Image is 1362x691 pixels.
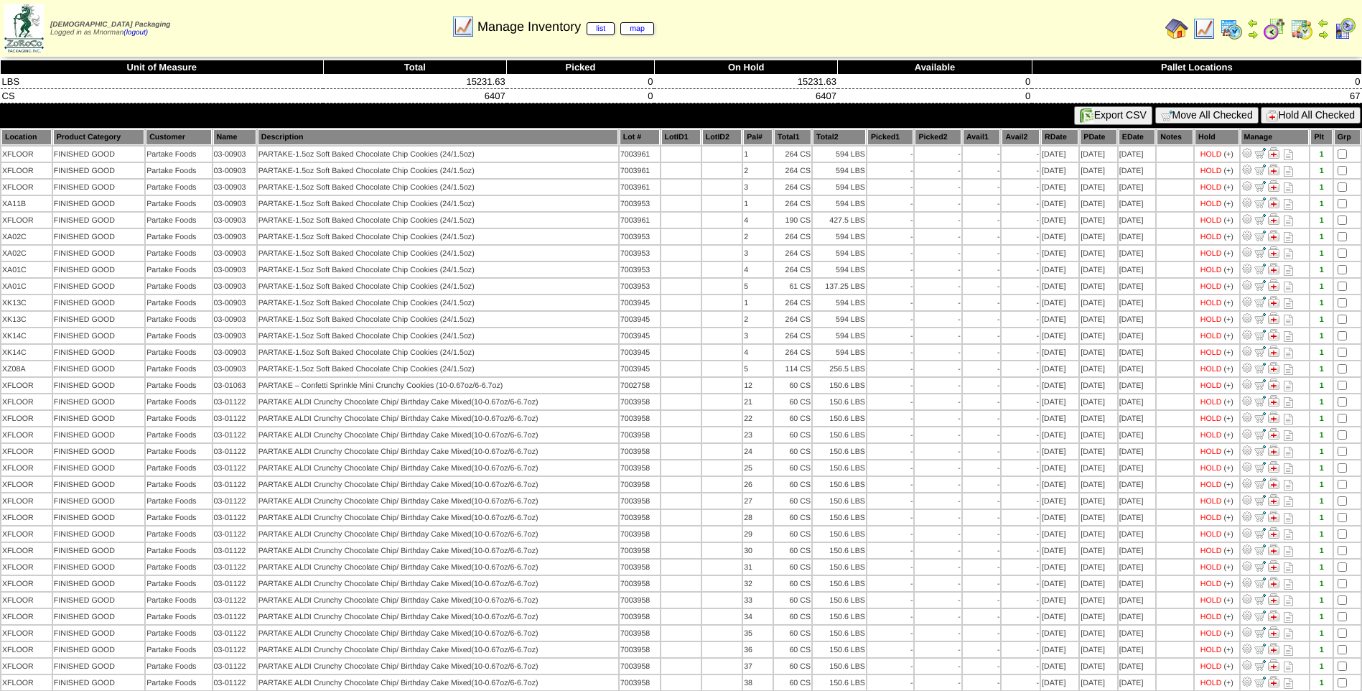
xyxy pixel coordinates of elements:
[1290,17,1313,40] img: calendarinout.gif
[1254,395,1266,407] img: Move
[1,60,324,75] th: Unit of Measure
[146,246,211,261] td: Partake Foods
[774,196,811,211] td: 264 CS
[1268,213,1279,225] img: Manage Hold
[50,21,170,29] span: [DEMOGRAPHIC_DATA] Packaging
[1,89,324,103] td: CS
[1284,166,1293,177] i: Note
[620,246,660,261] td: 7003953
[813,163,866,178] td: 594 LBS
[477,19,654,34] span: Manage Inventory
[1119,129,1156,145] th: EDate
[258,147,618,162] td: PARTAKE-1.5oz Soft Baked Chocolate Chip Cookies (24/1.5oz)
[1254,379,1266,390] img: Move
[146,213,211,228] td: Partake Foods
[774,246,811,261] td: 264 CS
[1254,412,1266,423] img: Move
[213,163,256,178] td: 03-00903
[1311,233,1331,241] div: 1
[743,163,773,178] td: 2
[1200,233,1222,241] div: HOLD
[1080,180,1117,195] td: [DATE]
[1080,229,1117,244] td: [DATE]
[1310,129,1332,145] th: Plt
[1268,643,1279,654] img: Manage Hold
[1263,17,1286,40] img: calendarblend.gif
[1268,312,1279,324] img: Manage Hold
[1254,147,1266,159] img: Move
[1247,29,1259,40] img: arrowright.gif
[1241,180,1253,192] img: Adjust
[963,163,1001,178] td: -
[1241,643,1253,654] img: Adjust
[1317,29,1329,40] img: arrowright.gif
[1200,183,1222,192] div: HOLD
[1284,232,1293,243] i: Note
[258,246,618,261] td: PARTAKE-1.5oz Soft Baked Chocolate Chip Cookies (24/1.5oz)
[1241,676,1253,687] img: Adjust
[1002,129,1040,145] th: Avail2
[1155,107,1259,124] button: Move All Checked
[1241,213,1253,225] img: Adjust
[1268,246,1279,258] img: Manage Hold
[1223,216,1233,225] div: (+)
[1,129,52,145] th: Location
[1241,428,1253,440] img: Adjust
[1241,527,1253,539] img: Adjust
[813,180,866,195] td: 594 LBS
[1,75,324,89] td: LBS
[743,229,773,244] td: 2
[963,196,1001,211] td: -
[1200,167,1222,175] div: HOLD
[867,147,913,162] td: -
[146,163,211,178] td: Partake Foods
[1311,150,1331,159] div: 1
[258,196,618,211] td: PARTAKE-1.5oz Soft Baked Chocolate Chip Cookies (24/1.5oz)
[1268,197,1279,208] img: Manage Hold
[1241,593,1253,605] img: Adjust
[507,60,655,75] th: Picked
[1254,296,1266,307] img: Move
[1041,163,1078,178] td: [DATE]
[1333,17,1356,40] img: calendarcustomer.gif
[1241,395,1253,407] img: Adjust
[813,246,866,261] td: 594 LBS
[146,180,211,195] td: Partake Foods
[774,213,811,228] td: 190 CS
[1119,229,1156,244] td: [DATE]
[1080,246,1117,261] td: [DATE]
[1,163,52,178] td: XFLOOR
[213,129,256,145] th: Name
[1254,659,1266,671] img: Move
[1268,560,1279,572] img: Manage Hold
[1002,180,1040,195] td: -
[743,213,773,228] td: 4
[1284,182,1293,193] i: Note
[1268,544,1279,555] img: Manage Hold
[1002,163,1040,178] td: -
[53,229,144,244] td: FINISHED GOOD
[1,196,52,211] td: XA11B
[1254,312,1266,324] img: Move
[1254,428,1266,440] img: Move
[838,75,1032,89] td: 0
[1223,167,1233,175] div: (+)
[867,129,913,145] th: Picked1
[1241,478,1253,489] img: Adjust
[1254,180,1266,192] img: Move
[1,246,52,261] td: XA02C
[4,4,44,52] img: zoroco-logo-small.webp
[963,147,1001,162] td: -
[213,180,256,195] td: 03-00903
[963,229,1001,244] td: -
[1268,412,1279,423] img: Manage Hold
[1241,577,1253,588] img: Adjust
[1268,461,1279,473] img: Manage Hold
[963,246,1001,261] td: -
[1268,147,1279,159] img: Manage Hold
[1254,610,1266,621] img: Move
[1119,163,1156,178] td: [DATE]
[915,246,961,261] td: -
[1284,199,1293,210] i: Note
[838,89,1032,103] td: 0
